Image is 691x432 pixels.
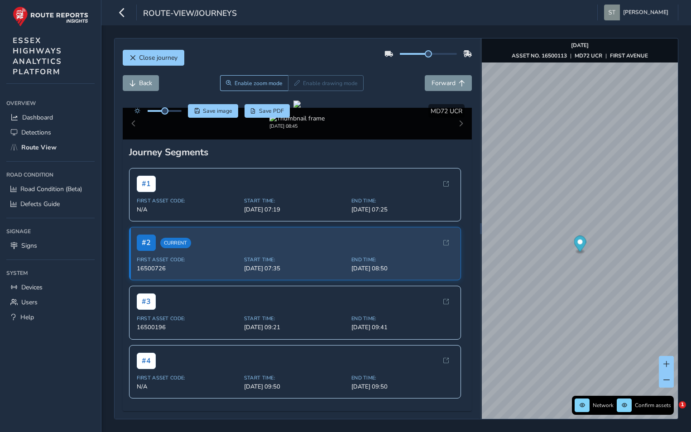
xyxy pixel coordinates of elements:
span: End Time: [351,256,453,263]
span: End Time: [351,197,453,204]
div: Signage [6,225,95,238]
strong: MD72 UCR [575,52,602,59]
iframe: Intercom live chat [660,401,682,423]
a: Defects Guide [6,197,95,211]
span: # 2 [137,235,156,251]
strong: ASSET NO. 16500113 [512,52,567,59]
span: Dashboard [22,113,53,122]
span: First Asset Code: [137,256,239,263]
span: Close journey [139,53,178,62]
span: N/A [137,206,239,214]
button: Zoom [220,75,288,91]
span: Enable zoom mode [235,80,283,87]
span: [DATE] 09:41 [351,323,453,331]
button: Close journey [123,50,184,66]
span: [DATE] 09:50 [244,383,346,391]
span: 1 [679,401,686,408]
span: Route View [21,143,57,152]
span: End Time: [351,315,453,322]
span: End Time: [351,374,453,381]
a: Signs [6,238,95,253]
span: route-view/journeys [143,8,237,20]
span: Help [20,313,34,322]
button: Back [123,75,159,91]
a: Route View [6,140,95,155]
span: [DATE] 07:19 [244,206,346,214]
button: Save [188,104,238,118]
span: [DATE] 07:35 [244,264,346,273]
span: [DATE] 09:50 [351,383,453,391]
div: Journey Segments [129,146,466,158]
span: Save image [203,107,232,115]
span: N/A [137,383,239,391]
span: [DATE] 07:25 [351,206,453,214]
span: Signs [21,241,37,250]
span: First Asset Code: [137,197,239,204]
button: Forward [425,75,472,91]
div: System [6,266,95,280]
span: First Asset Code: [137,315,239,322]
div: | | [512,52,648,59]
span: Road Condition (Beta) [20,185,82,193]
span: 16500196 [137,323,239,331]
span: ESSEX HIGHWAYS ANALYTICS PLATFORM [13,35,62,77]
span: [DATE] 09:21 [244,323,346,331]
strong: FIRST AVENUE [610,52,648,59]
span: Detections [21,128,51,137]
a: Devices [6,280,95,295]
span: Users [21,298,38,307]
span: Back [139,79,152,87]
span: Save PDF [259,107,284,115]
a: Detections [6,125,95,140]
span: Forward [432,79,456,87]
span: # 4 [137,353,156,369]
span: Network [593,402,614,409]
span: First Asset Code: [137,374,239,381]
span: Start Time: [244,315,346,322]
span: Start Time: [244,197,346,204]
span: Start Time: [244,374,346,381]
span: Confirm assets [635,402,671,409]
span: Defects Guide [20,200,60,208]
a: Help [6,310,95,325]
div: Road Condition [6,168,95,182]
button: [PERSON_NAME] [604,5,672,20]
div: Map marker [574,236,586,254]
a: Users [6,295,95,310]
span: Start Time: [244,256,346,263]
span: Devices [21,283,43,292]
img: rr logo [13,6,88,27]
span: MD72 UCR [431,107,462,115]
span: Current [160,238,191,248]
img: diamond-layout [604,5,620,20]
div: Overview [6,96,95,110]
button: PDF [245,104,290,118]
span: 16500726 [137,264,239,273]
strong: [DATE] [571,42,589,49]
span: [PERSON_NAME] [623,5,668,20]
span: # 3 [137,293,156,310]
a: Road Condition (Beta) [6,182,95,197]
a: Dashboard [6,110,95,125]
span: [DATE] 08:50 [351,264,453,273]
img: Thumbnail frame [269,114,325,123]
div: [DATE] 08:45 [269,123,325,130]
span: # 1 [137,176,156,192]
